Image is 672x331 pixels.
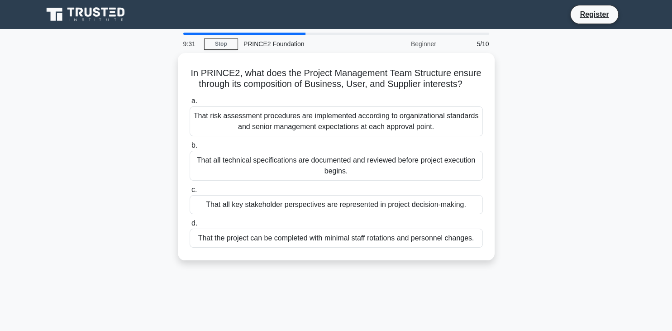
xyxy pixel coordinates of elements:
div: Beginner [362,35,442,53]
div: That risk assessment procedures are implemented according to organizational standards and senior ... [190,106,483,136]
a: Register [574,9,614,20]
div: That the project can be completed with minimal staff rotations and personnel changes. [190,229,483,248]
div: That all key stakeholder perspectives are represented in project decision-making. [190,195,483,214]
span: c. [191,186,197,193]
div: 5/10 [442,35,495,53]
div: 9:31 [178,35,204,53]
div: PRINCE2 Foundation [238,35,362,53]
h5: In PRINCE2, what does the Project Management Team Structure ensure through its composition of Bus... [189,67,484,90]
span: b. [191,141,197,149]
div: That all technical specifications are documented and reviewed before project execution begins. [190,151,483,181]
span: d. [191,219,197,227]
a: Stop [204,38,238,50]
span: a. [191,97,197,105]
